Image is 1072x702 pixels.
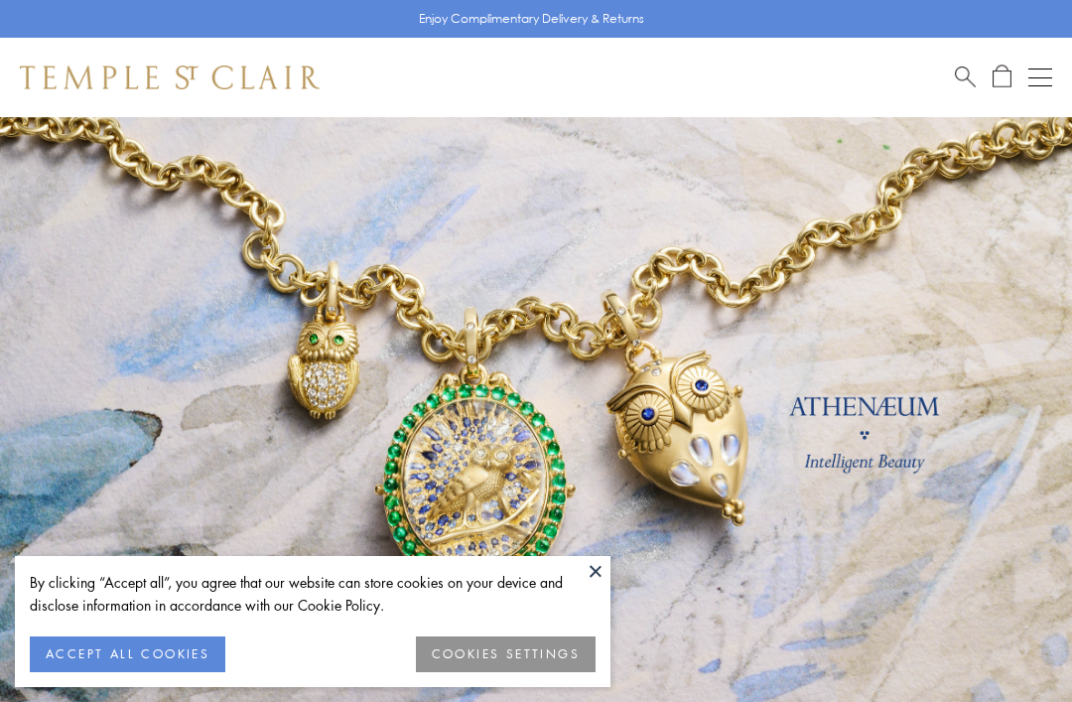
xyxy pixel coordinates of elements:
button: COOKIES SETTINGS [416,636,596,672]
img: Temple St. Clair [20,66,320,89]
iframe: Gorgias live chat messenger [973,609,1052,682]
div: By clicking “Accept all”, you agree that our website can store cookies on your device and disclos... [30,571,596,617]
a: Search [955,65,976,89]
a: Open Shopping Bag [993,65,1011,89]
button: Open navigation [1028,66,1052,89]
button: ACCEPT ALL COOKIES [30,636,225,672]
p: Enjoy Complimentary Delivery & Returns [419,9,644,29]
